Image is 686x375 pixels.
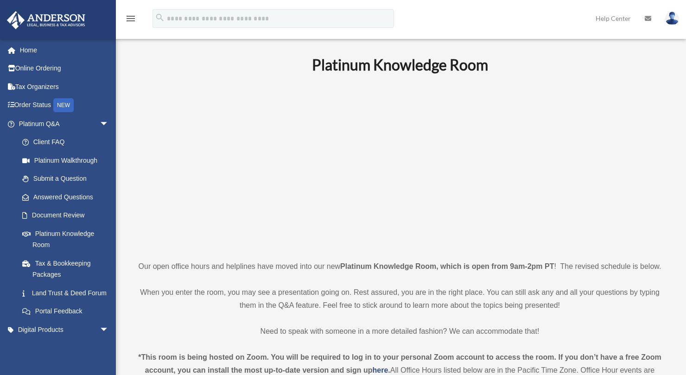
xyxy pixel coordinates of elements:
[13,302,123,321] a: Portal Feedback
[6,96,123,115] a: Order StatusNEW
[13,284,123,302] a: Land Trust & Deed Forum
[53,98,74,112] div: NEW
[125,13,136,24] i: menu
[6,114,123,133] a: Platinum Q&Aarrow_drop_down
[4,11,88,29] img: Anderson Advisors Platinum Portal
[373,366,388,374] a: here
[155,13,165,23] i: search
[6,77,123,96] a: Tax Organizers
[13,188,123,206] a: Answered Questions
[13,224,118,254] a: Platinum Knowledge Room
[6,59,123,78] a: Online Ordering
[13,170,123,188] a: Submit a Question
[100,339,118,358] span: arrow_drop_down
[138,353,661,374] strong: *This room is being hosted on Zoom. You will be required to log in to your personal Zoom account ...
[340,262,554,270] strong: Platinum Knowledge Room, which is open from 9am-2pm PT
[312,56,488,74] b: Platinum Knowledge Room
[132,260,667,273] p: Our open office hours and helplines have moved into our new ! The revised schedule is below.
[13,254,123,284] a: Tax & Bookkeeping Packages
[132,286,667,312] p: When you enter the room, you may see a presentation going on. Rest assured, you are in the right ...
[388,366,390,374] strong: .
[6,339,123,357] a: My Entitiesarrow_drop_down
[100,114,118,133] span: arrow_drop_down
[261,86,539,243] iframe: 231110_Toby_KnowledgeRoom
[125,16,136,24] a: menu
[13,133,123,152] a: Client FAQ
[13,151,123,170] a: Platinum Walkthrough
[132,325,667,338] p: Need to speak with someone in a more detailed fashion? We can accommodate that!
[665,12,679,25] img: User Pic
[6,320,123,339] a: Digital Productsarrow_drop_down
[13,206,123,225] a: Document Review
[6,41,123,59] a: Home
[100,320,118,339] span: arrow_drop_down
